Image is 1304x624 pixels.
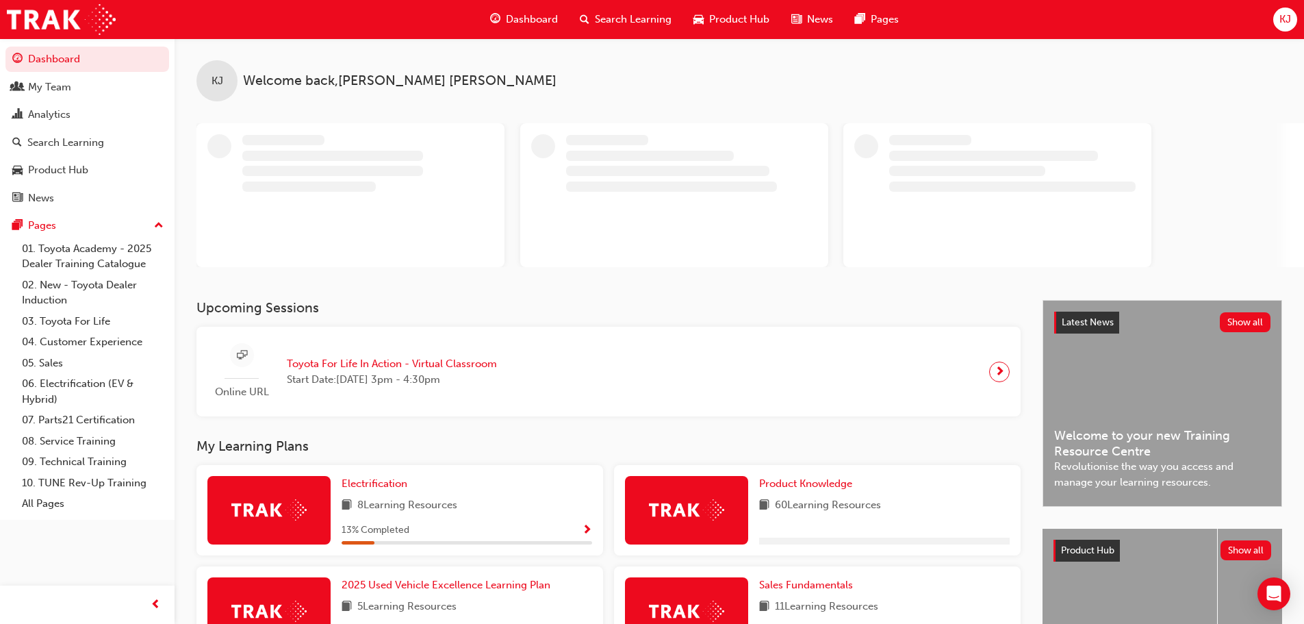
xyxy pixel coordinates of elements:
[231,601,307,622] img: Trak
[1054,428,1270,459] span: Welcome to your new Training Resource Centre
[207,338,1010,405] a: Online URLToyota For Life In Action - Virtual ClassroomStart Date:[DATE] 3pm - 4:30pm
[12,109,23,121] span: chart-icon
[649,499,724,521] img: Trak
[490,11,500,28] span: guage-icon
[342,497,352,514] span: book-icon
[342,476,413,492] a: Electrification
[5,186,169,211] a: News
[196,300,1021,316] h3: Upcoming Sessions
[569,5,682,34] a: search-iconSearch Learning
[871,12,899,27] span: Pages
[649,601,724,622] img: Trak
[12,164,23,177] span: car-icon
[12,137,22,149] span: search-icon
[287,372,497,388] span: Start Date: [DATE] 3pm - 4:30pm
[151,597,161,614] span: prev-icon
[759,577,858,593] a: Sales Fundamentals
[759,497,769,514] span: book-icon
[1220,312,1271,332] button: Show all
[582,522,592,539] button: Show Progress
[780,5,844,34] a: news-iconNews
[16,473,169,494] a: 10. TUNE Rev-Up Training
[12,192,23,205] span: news-icon
[16,373,169,410] a: 06. Electrification (EV & Hybrid)
[1257,577,1290,610] div: Open Intercom Messenger
[479,5,569,34] a: guage-iconDashboard
[16,353,169,374] a: 05. Sales
[682,5,780,34] a: car-iconProduct Hub
[287,356,497,372] span: Toyota For Life In Action - Virtual Classroom
[237,347,247,364] span: sessionType_ONLINE_URL-icon
[357,599,457,616] span: 5 Learning Resources
[342,577,556,593] a: 2025 Used Vehicle Excellence Learning Plan
[342,579,550,591] span: 2025 Used Vehicle Excellence Learning Plan
[1279,12,1291,27] span: KJ
[16,451,169,473] a: 09. Technical Training
[5,47,169,72] a: Dashboard
[28,218,56,234] div: Pages
[342,477,407,490] span: Electrification
[791,11,802,28] span: news-icon
[212,73,223,89] span: KJ
[28,79,71,95] div: My Team
[5,213,169,238] button: Pages
[759,477,852,490] span: Product Knowledge
[5,75,169,100] a: My Team
[154,217,164,235] span: up-icon
[16,311,169,332] a: 03. Toyota For Life
[231,499,307,521] img: Trak
[28,107,71,123] div: Analytics
[12,220,23,232] span: pages-icon
[1273,8,1297,32] button: KJ
[342,523,409,538] span: 13 % Completed
[207,384,276,400] span: Online URL
[775,497,881,514] span: 60 Learning Resources
[855,11,865,28] span: pages-icon
[12,82,23,94] span: people-icon
[580,11,589,28] span: search-icon
[243,73,557,89] span: Welcome back , [PERSON_NAME] [PERSON_NAME]
[1053,540,1271,562] a: Product HubShow all
[775,599,878,616] span: 11 Learning Resources
[5,130,169,155] a: Search Learning
[28,162,88,178] div: Product Hub
[1062,316,1114,328] span: Latest News
[5,158,169,183] a: Product Hub
[16,493,169,514] a: All Pages
[506,12,558,27] span: Dashboard
[27,135,104,151] div: Search Learning
[1220,540,1272,560] button: Show all
[16,238,169,275] a: 01. Toyota Academy - 2025 Dealer Training Catalogue
[1054,312,1270,334] a: Latest NewsShow all
[7,4,116,35] img: Trak
[693,11,704,28] span: car-icon
[16,410,169,431] a: 07. Parts21 Certification
[342,599,352,616] span: book-icon
[12,53,23,66] span: guage-icon
[28,190,54,206] div: News
[709,12,769,27] span: Product Hub
[582,525,592,537] span: Show Progress
[16,332,169,353] a: 04. Customer Experience
[357,497,457,514] span: 8 Learning Resources
[759,579,853,591] span: Sales Fundamentals
[844,5,910,34] a: pages-iconPages
[5,102,169,127] a: Analytics
[196,438,1021,454] h3: My Learning Plans
[807,12,833,27] span: News
[1061,545,1114,556] span: Product Hub
[5,44,169,213] button: DashboardMy TeamAnalyticsSearch LearningProduct HubNews
[16,275,169,311] a: 02. New - Toyota Dealer Induction
[759,599,769,616] span: book-icon
[759,476,858,492] a: Product Knowledge
[995,362,1005,382] span: next-icon
[16,431,169,452] a: 08. Service Training
[595,12,672,27] span: Search Learning
[1043,300,1282,507] a: Latest NewsShow allWelcome to your new Training Resource CentreRevolutionise the way you access a...
[1054,459,1270,490] span: Revolutionise the way you access and manage your learning resources.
